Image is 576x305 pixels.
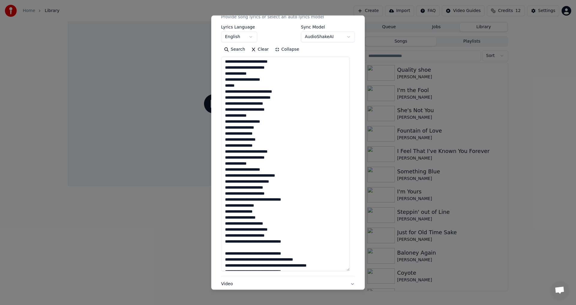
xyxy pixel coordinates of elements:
button: Search [221,45,248,55]
div: Video [221,281,333,296]
p: Provide song lyrics or select an auto lyrics model [221,14,324,20]
button: Clear [248,45,272,55]
button: Collapse [272,45,302,55]
div: LyricsProvide song lyrics or select an auto lyrics model [221,25,355,276]
button: VideoCustomize Karaoke Video: Use Image, Video, or Color [221,277,355,301]
label: Sync Model [301,25,355,29]
label: Lyrics Language [221,25,257,29]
